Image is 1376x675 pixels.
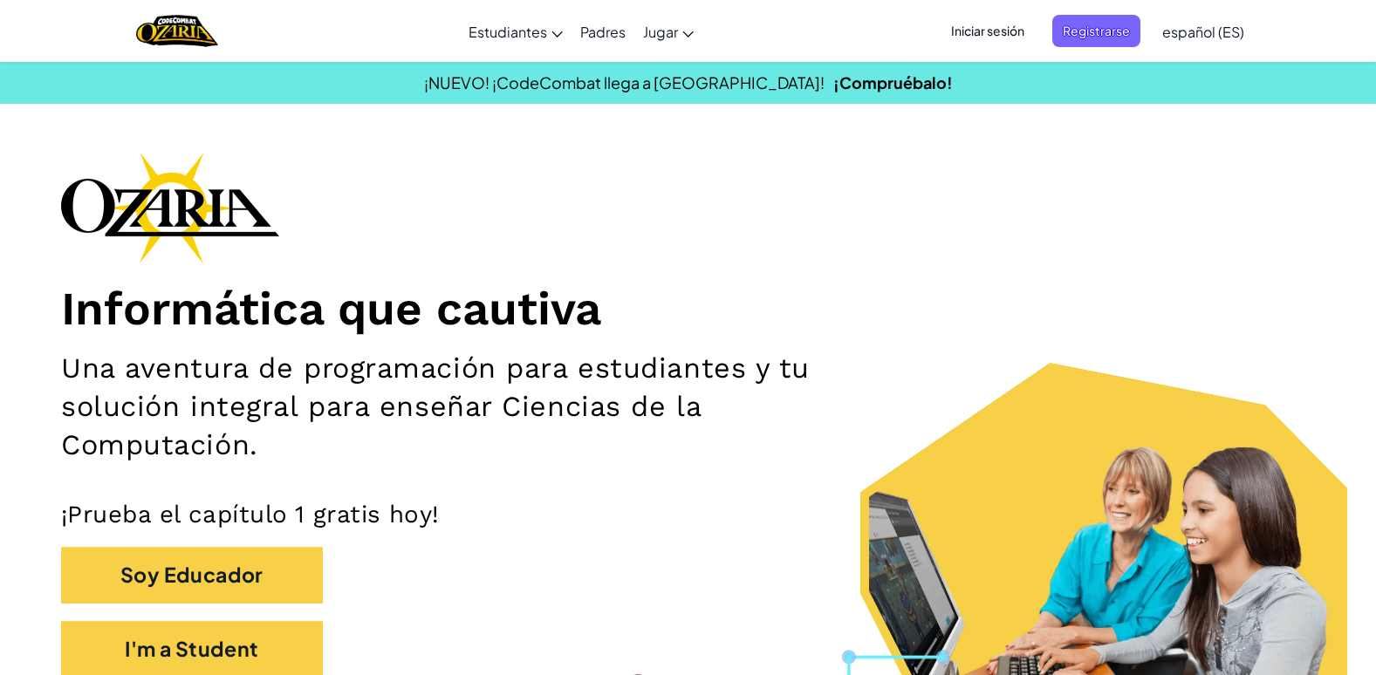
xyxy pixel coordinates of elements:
[61,152,279,263] img: Ozaria branding logo
[61,500,1315,530] p: ¡Prueba el capítulo 1 gratis hoy!
[460,8,572,55] a: Estudiantes
[424,72,825,92] span: ¡NUEVO! ¡CodeCombat llega a [GEOGRAPHIC_DATA]!
[136,13,217,49] a: Ozaria by CodeCombat logo
[136,13,217,49] img: Home
[1162,23,1244,41] span: español (ES)
[572,8,634,55] a: Padres
[1154,8,1253,55] a: español (ES)
[469,23,547,41] span: Estudiantes
[643,23,678,41] span: Jugar
[61,281,1315,337] h1: Informática que cautiva
[941,15,1035,47] button: Iniciar sesión
[634,8,702,55] a: Jugar
[1052,15,1140,47] button: Registrarse
[61,350,901,465] h2: Una aventura de programación para estudiantes y tu solución integral para enseñar Ciencias de la ...
[61,547,323,603] button: Soy Educador
[833,72,953,92] a: ¡Compruébalo!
